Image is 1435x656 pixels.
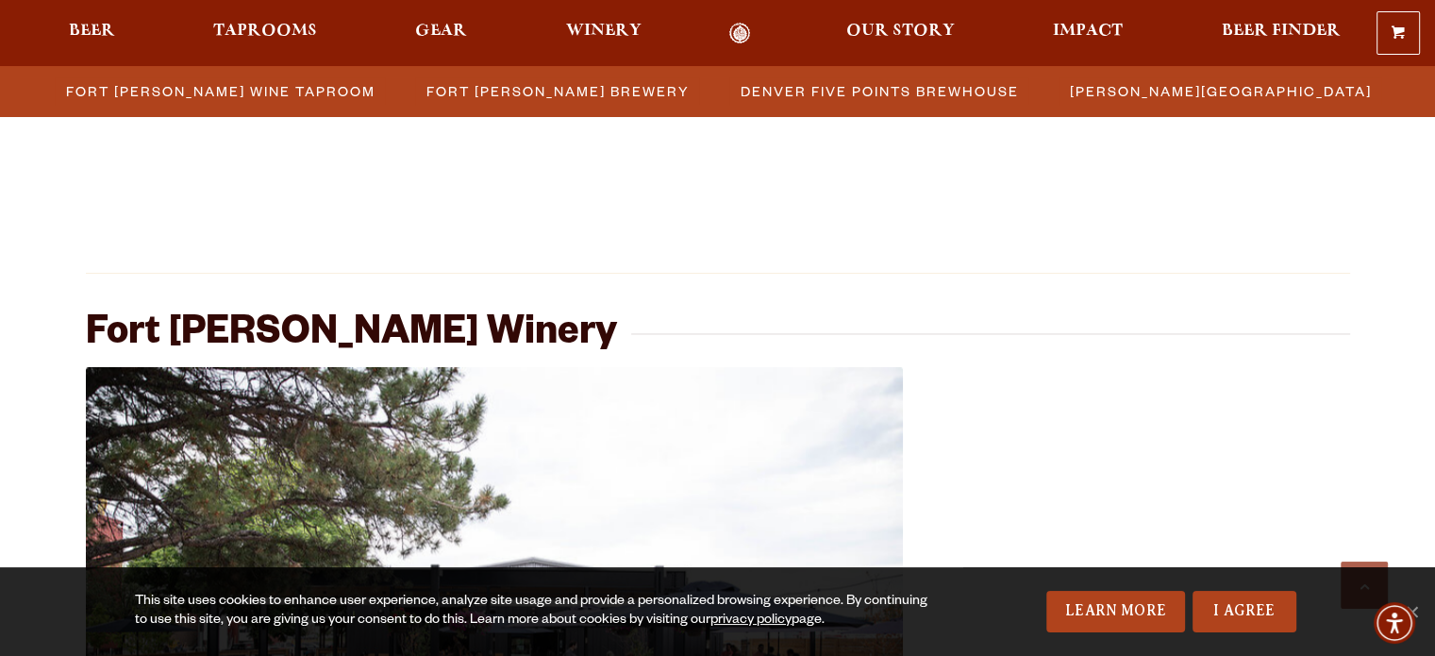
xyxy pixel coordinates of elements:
[1059,77,1381,105] a: [PERSON_NAME][GEOGRAPHIC_DATA]
[415,77,699,105] a: Fort [PERSON_NAME] Brewery
[729,77,1028,105] a: Denver Five Points Brewhouse
[741,77,1019,105] span: Denver Five Points Brewhouse
[1193,591,1296,632] a: I Agree
[201,23,329,44] a: Taprooms
[1374,602,1415,644] div: Accessibility Menu
[415,24,467,39] span: Gear
[69,24,115,39] span: Beer
[710,614,792,629] a: privacy policy
[1053,24,1123,39] span: Impact
[554,23,654,44] a: Winery
[1209,23,1352,44] a: Beer Finder
[1070,77,1372,105] span: [PERSON_NAME][GEOGRAPHIC_DATA]
[1221,24,1340,39] span: Beer Finder
[66,77,375,105] span: Fort [PERSON_NAME] Wine Taproom
[213,24,317,39] span: Taprooms
[846,24,955,39] span: Our Story
[1046,591,1185,632] a: Learn More
[403,23,479,44] a: Gear
[135,593,940,631] div: This site uses cookies to enhance user experience, analyze site usage and provide a personalized ...
[426,77,690,105] span: Fort [PERSON_NAME] Brewery
[1041,23,1135,44] a: Impact
[705,23,776,44] a: Odell Home
[566,24,642,39] span: Winery
[834,23,967,44] a: Our Story
[55,77,385,105] a: Fort [PERSON_NAME] Wine Taproom
[86,313,617,359] h2: Fort [PERSON_NAME] Winery
[1341,562,1388,609] a: Scroll to top
[57,23,127,44] a: Beer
